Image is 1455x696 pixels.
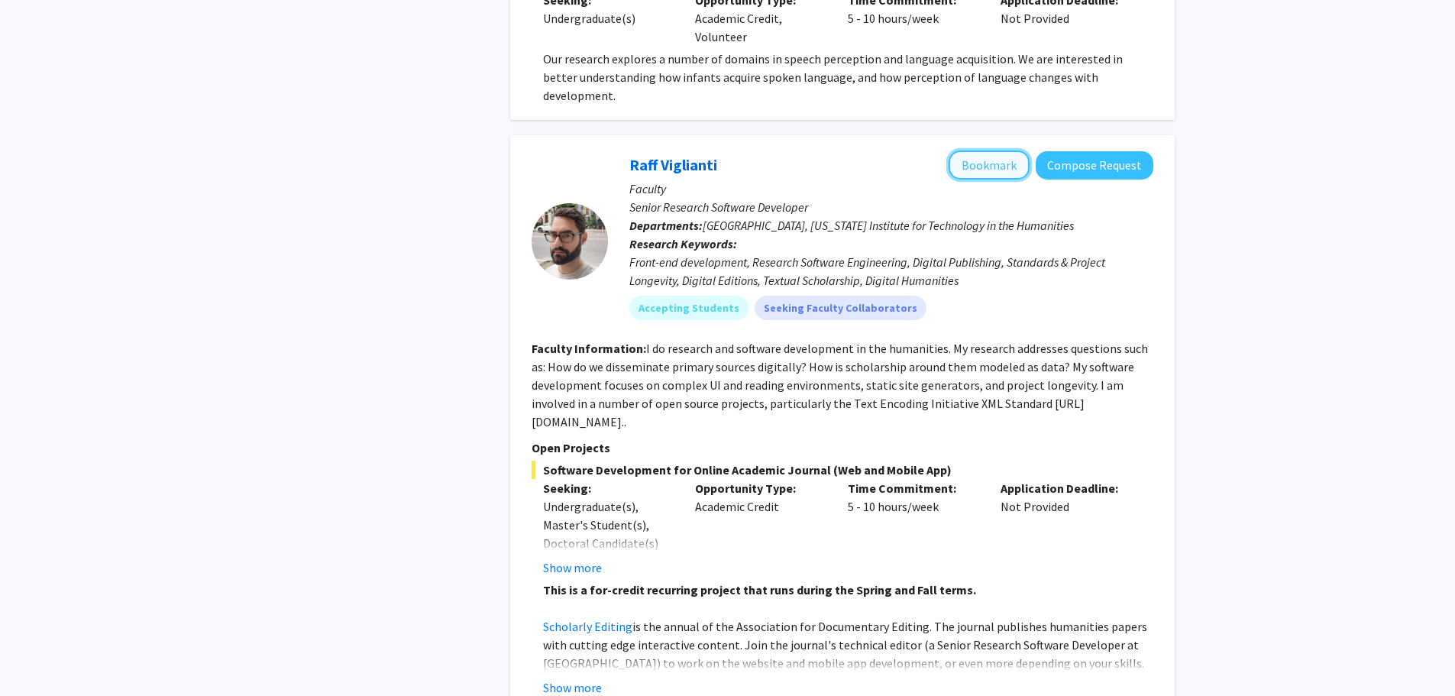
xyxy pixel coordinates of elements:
div: Academic Credit [684,479,836,577]
span: Software Development for Online Academic Journal (Web and Mobile App) [532,461,1153,479]
b: Research Keywords: [629,236,737,251]
p: Application Deadline: [1001,479,1130,497]
span: [GEOGRAPHIC_DATA], [US_STATE] Institute for Technology in the Humanities [703,218,1074,233]
p: Opportunity Type: [695,479,825,497]
p: Open Projects [532,439,1153,457]
fg-read-more: I do research and software development in the humanities. My research addresses questions such as... [532,341,1148,429]
b: Faculty Information: [532,341,646,356]
p: Faculty [629,180,1153,198]
button: Show more [543,558,602,577]
div: Front-end development, Research Software Engineering, Digital Publishing, Standards & Project Lon... [629,253,1153,290]
mat-chip: Accepting Students [629,296,749,320]
a: Scholarly Editing [543,619,632,634]
strong: This is a for-credit recurring project that runs during the Spring and Fall terms. [543,582,976,597]
div: 5 - 10 hours/week [836,479,989,577]
p: Time Commitment: [848,479,978,497]
button: Add Raff Viglianti to Bookmarks [949,151,1030,180]
p: Senior Research Software Developer [629,198,1153,216]
mat-chip: Seeking Faculty Collaborators [755,296,926,320]
p: Our research explores a number of domains in speech perception and language acquisition. We are i... [543,50,1153,105]
p: Seeking: [543,479,673,497]
button: Compose Request to Raff Viglianti [1036,151,1153,180]
iframe: Chat [11,627,65,685]
div: Undergraduate(s) [543,9,673,28]
div: Not Provided [989,479,1142,577]
div: Undergraduate(s), Master's Student(s), Doctoral Candidate(s) (PhD, MD, DMD, PharmD, etc.) [543,497,673,589]
a: Raff Viglianti [629,155,717,174]
b: Departments: [629,218,703,233]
